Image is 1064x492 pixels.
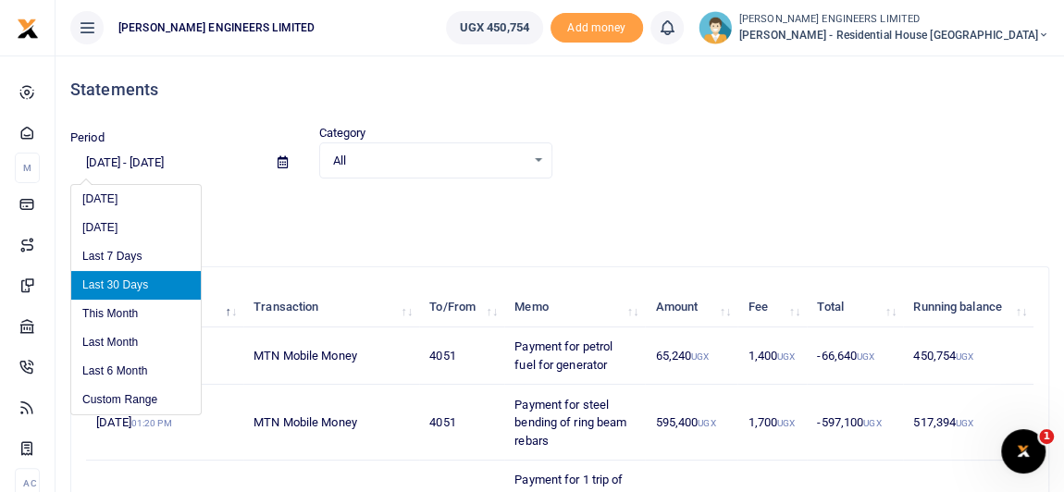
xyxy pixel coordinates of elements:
[737,288,807,327] th: Fee: activate to sort column ascending
[857,351,874,362] small: UGX
[903,385,1033,461] td: 517,394
[699,11,732,44] img: profile-user
[70,147,263,178] input: select period
[419,288,504,327] th: To/From: activate to sort column ascending
[504,327,645,385] td: Payment for petrol fuel for generator
[903,327,1033,385] td: 450,754
[807,288,903,327] th: Total: activate to sort column ascending
[551,13,643,43] span: Add money
[645,327,737,385] td: 65,240
[863,418,881,428] small: UGX
[71,386,201,414] li: Custom Range
[1001,429,1045,474] iframe: Intercom live chat
[698,418,715,428] small: UGX
[956,418,973,428] small: UGX
[777,351,795,362] small: UGX
[70,201,1049,220] p: Download
[777,418,795,428] small: UGX
[807,327,903,385] td: -66,640
[807,385,903,461] td: -597,100
[446,11,543,44] a: UGX 450,754
[903,288,1033,327] th: Running balance: activate to sort column ascending
[737,385,807,461] td: 1,700
[71,271,201,300] li: Last 30 Days
[645,385,737,461] td: 595,400
[71,185,201,214] li: [DATE]
[504,385,645,461] td: Payment for steel bending of ring beam rebars
[333,152,526,170] span: All
[243,288,419,327] th: Transaction: activate to sort column ascending
[15,153,40,183] li: M
[739,12,1049,28] small: [PERSON_NAME] ENGINEERS LIMITED
[17,18,39,40] img: logo-small
[439,11,551,44] li: Wallet ballance
[111,19,322,36] span: [PERSON_NAME] ENGINEERS LIMITED
[71,300,201,328] li: This Month
[460,18,529,37] span: UGX 450,754
[71,357,201,386] li: Last 6 Month
[71,242,201,271] li: Last 7 Days
[71,214,201,242] li: [DATE]
[70,129,105,147] label: Period
[504,288,645,327] th: Memo: activate to sort column ascending
[71,328,201,357] li: Last Month
[70,80,1049,100] h4: Statements
[419,385,504,461] td: 4051
[131,418,172,428] small: 01:20 PM
[739,27,1049,43] span: [PERSON_NAME] - Residential House [GEOGRAPHIC_DATA]
[691,351,709,362] small: UGX
[737,327,807,385] td: 1,400
[551,19,643,33] a: Add money
[319,124,366,142] label: Category
[243,385,419,461] td: MTN Mobile Money
[956,351,973,362] small: UGX
[645,288,737,327] th: Amount: activate to sort column ascending
[699,11,1049,44] a: profile-user [PERSON_NAME] ENGINEERS LIMITED [PERSON_NAME] - Residential House [GEOGRAPHIC_DATA]
[1039,429,1054,444] span: 1
[243,327,419,385] td: MTN Mobile Money
[86,385,243,461] td: [DATE]
[17,20,39,34] a: logo-small logo-large logo-large
[419,327,504,385] td: 4051
[551,13,643,43] li: Toup your wallet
